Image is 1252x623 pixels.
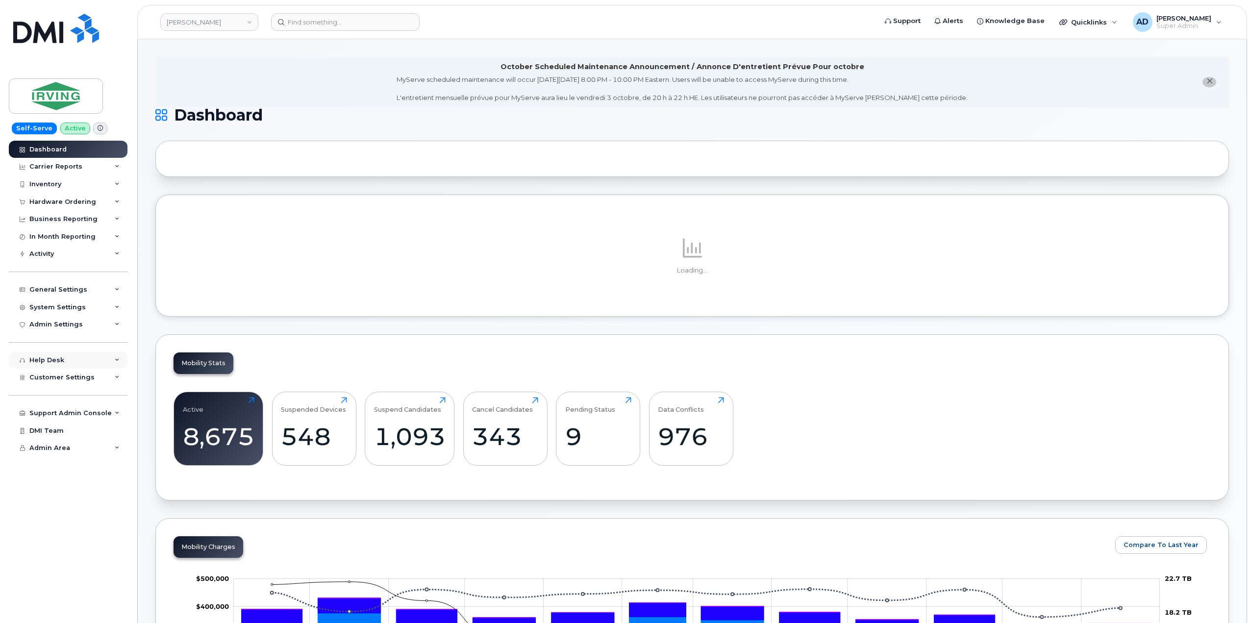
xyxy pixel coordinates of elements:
[565,422,631,451] div: 9
[374,397,441,413] div: Suspend Candidates
[658,397,704,413] div: Data Conflicts
[658,397,724,460] a: Data Conflicts976
[1165,608,1192,616] tspan: 18.2 TB
[1165,574,1192,582] tspan: 22.7 TB
[281,397,346,413] div: Suspended Devices
[281,422,347,451] div: 548
[183,422,254,451] div: 8,675
[174,108,263,123] span: Dashboard
[196,602,229,610] g: $0
[174,266,1211,275] p: Loading...
[1124,540,1199,549] span: Compare To Last Year
[565,397,631,460] a: Pending Status9
[472,422,538,451] div: 343
[472,397,533,413] div: Cancel Candidates
[1115,536,1207,554] button: Compare To Last Year
[501,62,864,72] div: October Scheduled Maintenance Announcement / Annonce D'entretient Prévue Pour octobre
[196,602,229,610] tspan: $400,000
[183,397,203,413] div: Active
[472,397,538,460] a: Cancel Candidates343
[658,422,724,451] div: 976
[397,75,968,102] div: MyServe scheduled maintenance will occur [DATE][DATE] 8:00 PM - 10:00 PM Eastern. Users will be u...
[196,574,229,582] tspan: $500,000
[374,422,446,451] div: 1,093
[183,397,254,460] a: Active8,675
[196,574,229,582] g: $0
[565,397,615,413] div: Pending Status
[374,397,446,460] a: Suspend Candidates1,093
[281,397,347,460] a: Suspended Devices548
[1202,77,1216,87] button: close notification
